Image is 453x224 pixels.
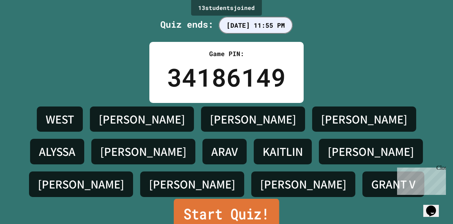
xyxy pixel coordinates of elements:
iframe: chat widget [394,165,446,195]
h4: GRANT V [371,177,415,192]
h4: [PERSON_NAME] [328,144,414,159]
div: 34186149 [167,59,286,96]
h4: [PERSON_NAME] [100,144,187,159]
iframe: chat widget [423,196,446,217]
h4: [PERSON_NAME] [149,177,235,192]
div: Chat with us now!Close [3,3,49,45]
h4: KAITLIN [263,144,303,159]
h4: WEST [46,112,74,127]
h4: ALYSSA [39,144,75,159]
h4: ARAV [211,144,238,159]
h4: [PERSON_NAME] [260,177,346,192]
h4: [PERSON_NAME] [321,112,407,127]
span: [DATE] 11:55 PM [219,17,293,34]
h4: [PERSON_NAME] [210,112,296,127]
h4: [PERSON_NAME] [99,112,185,127]
div: Game PIN: [167,49,286,59]
div: Quiz ends: [160,18,293,31]
h4: [PERSON_NAME] [38,177,124,192]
